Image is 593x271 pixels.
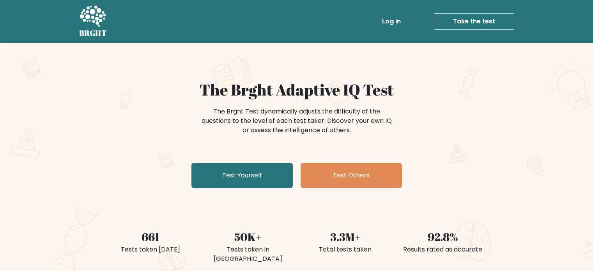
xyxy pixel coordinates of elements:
h1: The Brght Adaptive IQ Test [106,80,487,99]
a: BRGHT [79,3,107,40]
div: Tests taken in [GEOGRAPHIC_DATA] [204,245,292,264]
a: Test Yourself [191,163,293,188]
a: Test Others [301,163,402,188]
div: Tests taken [DATE] [106,245,195,254]
div: 3.3M+ [301,228,389,245]
div: 92.8% [399,228,487,245]
div: 661 [106,228,195,245]
div: Total tests taken [301,245,389,254]
h5: BRGHT [79,28,107,38]
div: 50K+ [204,228,292,245]
a: Log in [379,14,404,29]
div: The Brght Test dynamically adjusts the difficulty of the questions to the level of each test take... [199,107,394,135]
div: Results rated as accurate [399,245,487,254]
a: Take the test [434,13,514,30]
